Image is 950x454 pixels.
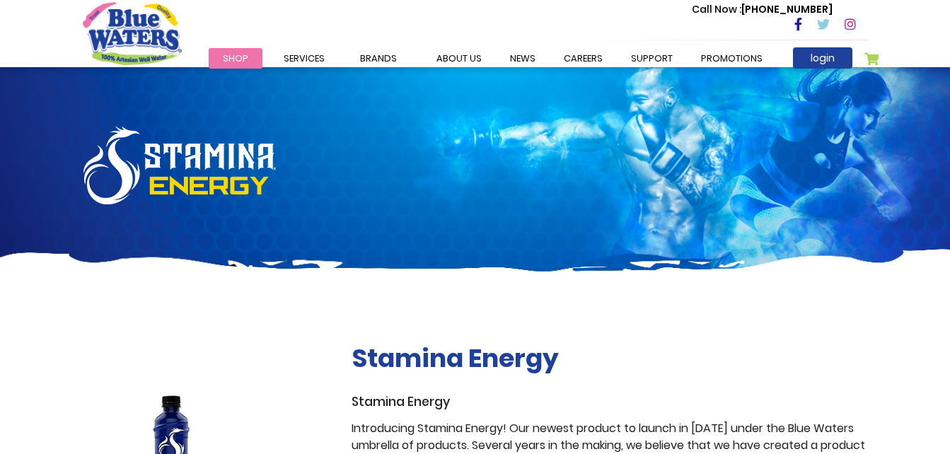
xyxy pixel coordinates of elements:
p: [PHONE_NUMBER] [692,2,833,17]
span: Services [284,52,325,65]
span: Brands [360,52,397,65]
a: careers [550,48,617,69]
a: store logo [83,2,182,64]
a: about us [422,48,496,69]
h2: Stamina Energy [352,343,868,373]
a: Services [270,48,339,69]
a: support [617,48,687,69]
a: Brands [346,48,411,69]
h3: Stamina Energy [352,395,868,409]
a: login [793,47,852,69]
span: Shop [223,52,248,65]
a: Shop [209,48,262,69]
a: Promotions [687,48,777,69]
span: Call Now : [692,2,741,16]
a: News [496,48,550,69]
